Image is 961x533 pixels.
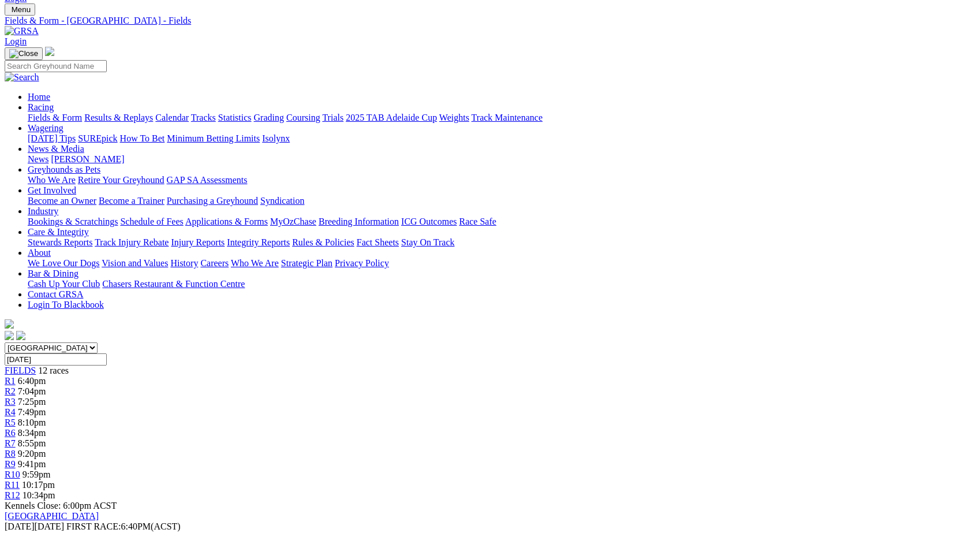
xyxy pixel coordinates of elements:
[51,154,124,164] a: [PERSON_NAME]
[5,397,16,407] a: R3
[18,407,46,417] span: 7:49pm
[23,469,51,479] span: 9:59pm
[5,490,20,500] a: R12
[28,196,956,206] div: Get Involved
[5,418,16,427] a: R5
[5,366,36,375] a: FIELDS
[155,113,189,122] a: Calendar
[28,113,82,122] a: Fields & Form
[28,258,956,269] div: About
[28,113,956,123] div: Racing
[260,196,304,206] a: Syndication
[5,459,16,469] span: R9
[18,428,46,438] span: 8:34pm
[78,133,117,143] a: SUREpick
[459,217,496,226] a: Race Safe
[185,217,268,226] a: Applications & Forms
[5,428,16,438] a: R6
[28,133,76,143] a: [DATE] Tips
[9,49,38,58] img: Close
[5,511,99,521] a: [GEOGRAPHIC_DATA]
[439,113,469,122] a: Weights
[28,217,956,227] div: Industry
[5,449,16,459] a: R8
[292,237,354,247] a: Rules & Policies
[28,123,63,133] a: Wagering
[28,269,78,278] a: Bar & Dining
[5,3,35,16] button: Toggle navigation
[23,490,55,500] span: 10:34pm
[401,237,454,247] a: Stay On Track
[28,175,956,185] div: Greyhounds as Pets
[346,113,437,122] a: 2025 TAB Adelaide Cup
[45,47,54,56] img: logo-grsa-white.png
[28,289,83,299] a: Contact GRSA
[12,5,31,14] span: Menu
[5,47,43,60] button: Toggle navigation
[5,331,14,340] img: facebook.svg
[5,521,64,531] span: [DATE]
[171,237,225,247] a: Injury Reports
[170,258,198,268] a: History
[281,258,332,268] a: Strategic Plan
[5,386,16,396] a: R2
[102,258,168,268] a: Vision and Values
[66,521,181,531] span: 6:40PM(ACST)
[28,227,89,237] a: Care & Integrity
[28,144,84,154] a: News & Media
[38,366,69,375] span: 12 races
[99,196,164,206] a: Become a Trainer
[5,376,16,386] a: R1
[78,175,164,185] a: Retire Your Greyhound
[102,279,245,289] a: Chasers Restaurant & Function Centre
[28,279,100,289] a: Cash Up Your Club
[18,397,46,407] span: 7:25pm
[5,319,14,329] img: logo-grsa-white.png
[5,16,956,26] a: Fields & Form - [GEOGRAPHIC_DATA] - Fields
[28,154,48,164] a: News
[18,438,46,448] span: 8:55pm
[28,300,104,310] a: Login To Blackbook
[335,258,389,268] a: Privacy Policy
[28,258,99,268] a: We Love Our Dogs
[401,217,457,226] a: ICG Outcomes
[18,418,46,427] span: 8:10pm
[262,133,290,143] a: Isolynx
[191,113,216,122] a: Tracks
[5,521,35,531] span: [DATE]
[218,113,252,122] a: Statistics
[18,449,46,459] span: 9:20pm
[227,237,290,247] a: Integrity Reports
[5,36,27,46] a: Login
[28,185,76,195] a: Get Involved
[5,438,16,448] span: R7
[319,217,399,226] a: Breeding Information
[84,113,153,122] a: Results & Replays
[28,237,956,248] div: Care & Integrity
[5,353,107,366] input: Select date
[120,133,165,143] a: How To Bet
[28,217,118,226] a: Bookings & Scratchings
[270,217,316,226] a: MyOzChase
[95,237,169,247] a: Track Injury Rebate
[5,469,20,479] a: R10
[472,113,543,122] a: Track Maintenance
[28,165,100,174] a: Greyhounds as Pets
[28,133,956,144] div: Wagering
[28,92,50,102] a: Home
[5,480,20,490] a: R11
[22,480,55,490] span: 10:17pm
[66,521,121,531] span: FIRST RACE:
[28,248,51,258] a: About
[5,60,107,72] input: Search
